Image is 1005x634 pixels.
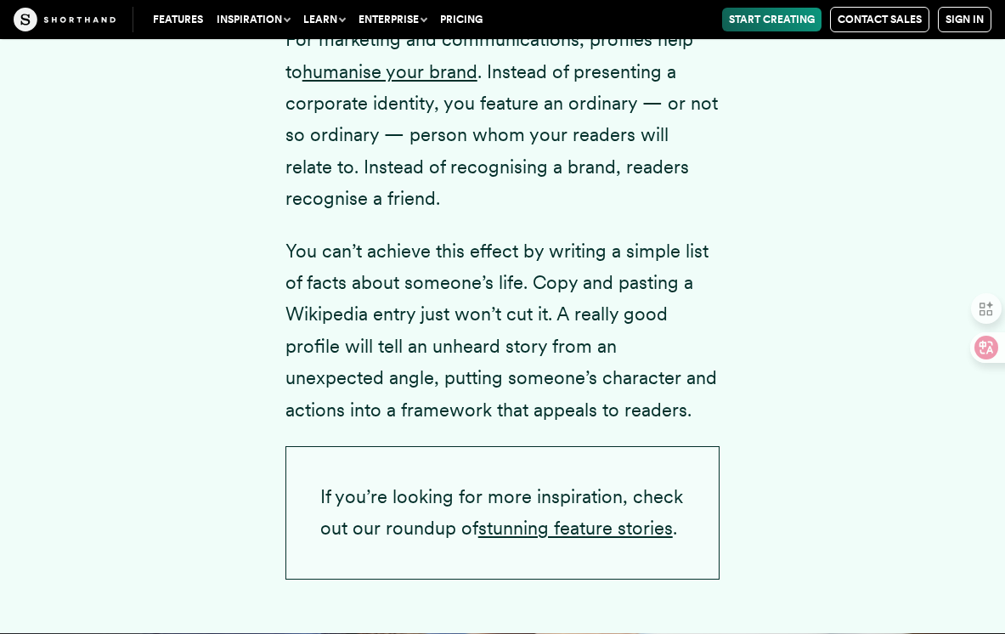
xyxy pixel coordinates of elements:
a: humanise your brand [302,60,477,82]
a: Pricing [433,8,489,31]
a: stunning feature stories [478,517,673,539]
p: For marketing and communications, profiles help to . Instead of presenting a corporate identity, ... [285,24,720,214]
a: Contact Sales [830,7,929,32]
button: Learn [296,8,352,31]
a: Sign in [938,7,991,32]
button: Inspiration [210,8,296,31]
img: The Craft [14,8,116,31]
button: Enterprise [352,8,433,31]
p: If you’re looking for more inspiration, check out our roundup of . [285,446,720,580]
a: Features [146,8,210,31]
p: You can’t achieve this effect by writing a simple list of facts about someone’s life. Copy and pa... [285,235,720,426]
a: Start Creating [722,8,822,31]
